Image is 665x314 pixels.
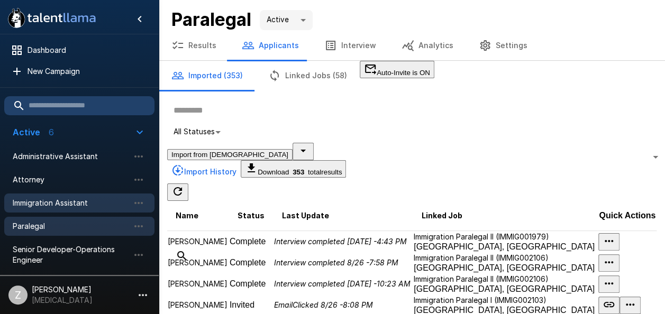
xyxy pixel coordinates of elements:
[167,122,227,143] div: All Statuses
[598,201,657,231] th: Quick Actions
[414,295,597,306] p: Immigration Paralegal I (IMMIG002103)
[414,284,595,293] span: [GEOGRAPHIC_DATA], [GEOGRAPHIC_DATA]
[466,31,540,60] button: Settings
[159,61,256,90] button: Imported (353)
[256,61,360,90] button: Linked Jobs (58)
[360,61,434,78] button: Auto-Invite is ON
[414,274,597,284] p: Immigration Paralegal II (IMMIG002106)
[598,303,620,312] span: Copy Interview Link
[167,201,229,231] th: Name
[230,279,266,288] span: Complete
[230,237,266,246] span: Complete
[167,161,241,184] button: Import History
[159,31,229,60] button: Results
[414,253,597,263] p: Immigration Paralegal II (IMMIG002106)
[229,31,312,60] button: Applicants
[230,258,266,267] span: Complete
[168,236,229,247] p: [PERSON_NAME]
[414,242,595,251] span: [GEOGRAPHIC_DATA], [GEOGRAPHIC_DATA]
[229,201,274,231] th: Status
[241,160,346,178] button: Download 353 totalresults
[168,279,229,289] p: [PERSON_NAME]
[413,201,598,231] th: Linked Job
[167,149,293,160] button: Import from [DEMOGRAPHIC_DATA]
[230,300,254,309] span: Invited
[171,8,251,30] b: Paralegal
[274,300,373,309] i: Email Clicked 8/26 - 8:08 PM
[274,258,398,267] i: Interview completed 8/26 - 7:58 PM
[414,232,597,242] p: Immigration Paralegal II (IMMIG001979)
[274,237,407,246] i: Interview completed [DATE] - 4:43 PM
[414,263,595,272] span: [GEOGRAPHIC_DATA], [GEOGRAPHIC_DATA]
[274,201,413,231] th: Last Update
[260,10,313,30] div: Active
[168,300,229,310] p: [PERSON_NAME]
[167,183,188,201] button: Updated Today - 9:46 AM
[389,31,466,60] button: Analytics
[293,168,304,176] b: 353
[312,31,389,60] button: Interview
[274,279,411,288] i: Interview completed [DATE] - 10:23 AM
[168,257,229,268] p: [PERSON_NAME]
